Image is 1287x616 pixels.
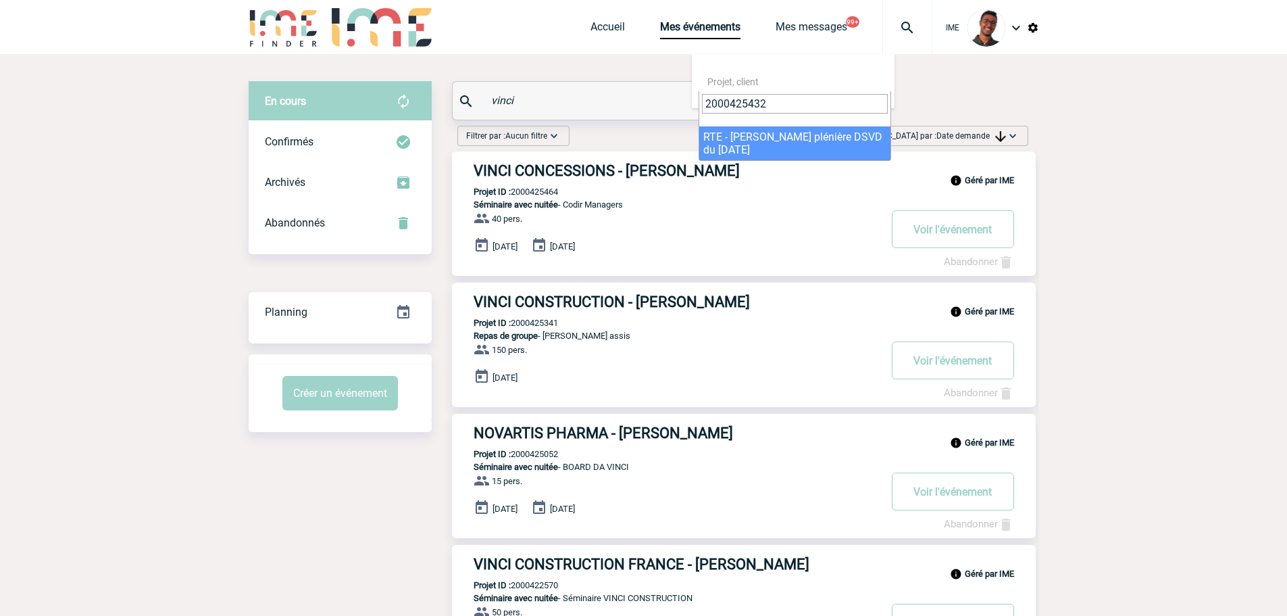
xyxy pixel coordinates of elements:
[265,176,305,189] span: Archivés
[965,306,1014,316] b: Géré par IME
[892,210,1014,248] button: Voir l'événement
[547,129,561,143] img: baseline_expand_more_white_24dp-b.png
[452,449,558,459] p: 2000425052
[452,162,1036,179] a: VINCI CONCESSIONS - [PERSON_NAME]
[550,241,575,252] span: [DATE]
[452,199,879,210] p: - Codir Managers
[249,292,432,333] div: Retrouvez ici tous vos événements organisés par date et état d'avancement
[249,291,432,331] a: Planning
[474,425,879,442] h3: NOVARTIS PHARMA - [PERSON_NAME]
[950,437,962,449] img: info_black_24dp.svg
[950,568,962,580] img: info_black_24dp.svg
[950,174,962,187] img: info_black_24dp.svg
[840,129,1006,143] span: [GEOGRAPHIC_DATA] par :
[946,23,959,32] span: IME
[249,203,432,243] div: Retrouvez ici tous vos événements annulés
[936,131,1006,141] span: Date demande
[660,20,740,39] a: Mes événements
[452,293,1036,310] a: VINCI CONSTRUCTION - [PERSON_NAME]
[466,129,547,143] span: Filtrer par :
[265,216,325,229] span: Abandonnés
[452,318,558,328] p: 2000425341
[492,476,522,486] span: 15 pers.
[249,162,432,203] div: Retrouvez ici tous les événements que vous avez décidé d'archiver
[474,293,879,310] h3: VINCI CONSTRUCTION - [PERSON_NAME]
[474,556,879,573] h3: VINCI CONSTRUCTION FRANCE - [PERSON_NAME]
[995,131,1006,142] img: arrow_downward.png
[474,187,511,197] b: Projet ID :
[776,20,847,39] a: Mes messages
[265,135,313,148] span: Confirmés
[493,373,518,383] span: [DATE]
[699,126,890,160] li: RTE - [PERSON_NAME] plénière DSVD du [DATE]
[474,199,558,210] span: Séminaire avec nuitée
[965,175,1014,185] b: Géré par IME
[474,449,511,459] b: Projet ID :
[474,162,879,179] h3: VINCI CONCESSIONS - [PERSON_NAME]
[846,16,859,28] button: 99+
[265,306,307,318] span: Planning
[1006,129,1019,143] img: baseline_expand_more_white_24dp-b.png
[493,504,518,514] span: [DATE]
[452,462,879,472] p: - BOARD DA VINCI
[590,20,625,39] a: Accueil
[550,504,575,514] span: [DATE]
[492,214,522,224] span: 40 pers.
[493,241,518,252] span: [DATE]
[452,425,1036,442] a: NOVARTIS PHARMA - [PERSON_NAME]
[452,580,558,590] p: 2000422570
[944,518,1014,530] a: Abandonner
[452,331,879,341] p: - [PERSON_NAME] assis
[474,593,558,603] span: Séminaire avec nuitée
[474,331,538,341] span: Repas de groupe
[488,91,788,110] input: Rechercher un événement par son nom
[505,131,547,141] span: Aucun filtre
[249,81,432,122] div: Retrouvez ici tous vos évènements avant confirmation
[492,345,527,355] span: 150 pers.
[249,8,319,47] img: IME-Finder
[950,306,962,318] img: info_black_24dp.svg
[967,9,1005,47] img: 124970-0.jpg
[452,556,1036,573] a: VINCI CONSTRUCTION FRANCE - [PERSON_NAME]
[944,256,1014,268] a: Abandonner
[474,462,558,472] span: Séminaire avec nuitée
[707,76,759,87] span: Projet, client
[452,593,879,603] p: - Séminaire VINCI CONSTRUCTION
[892,341,1014,379] button: Voir l'événement
[944,387,1014,399] a: Abandonner
[965,437,1014,448] b: Géré par IME
[282,376,398,410] button: Créer un événement
[474,318,511,328] b: Projet ID :
[892,473,1014,511] button: Voir l'événement
[474,580,511,590] b: Projet ID :
[965,569,1014,579] b: Géré par IME
[265,95,306,108] span: En cours
[452,187,558,197] p: 2000425464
